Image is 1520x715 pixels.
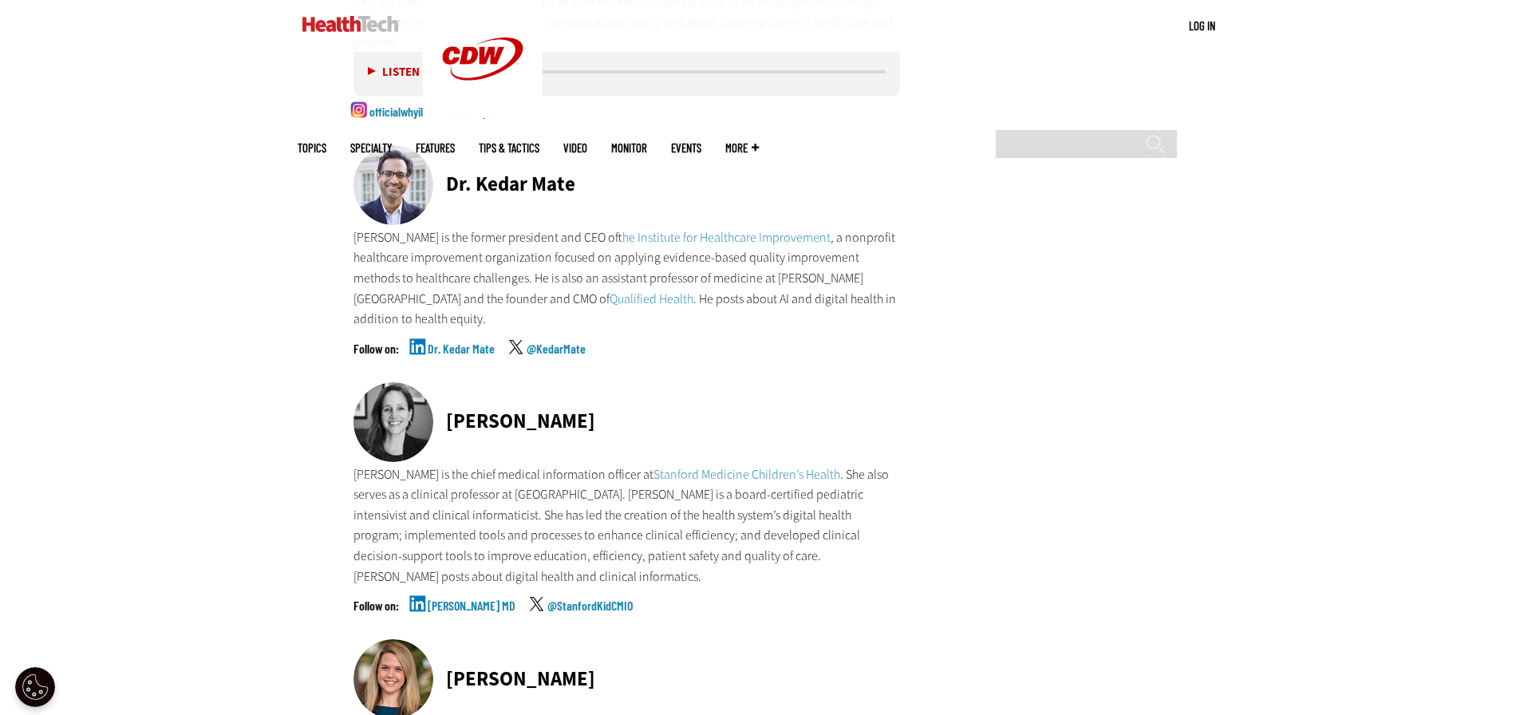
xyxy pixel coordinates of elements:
div: [PERSON_NAME] [446,411,595,431]
a: Qualified Health [610,290,693,307]
a: @StanfordKidCMIO [547,599,633,639]
a: Features [416,142,455,154]
div: Cookie Settings [15,667,55,707]
span: More [725,142,759,154]
img: Home [302,16,399,32]
a: Video [563,142,587,154]
a: CDW [423,105,543,122]
a: the Institute for Healthcare Improvement [622,229,831,246]
div: [PERSON_NAME] [446,669,595,689]
button: Open Preferences [15,667,55,707]
p: [PERSON_NAME] is the former president and CEO of , a nonprofit healthcare improvement organizatio... [353,227,901,330]
a: MonITor [611,142,647,154]
span: Topics [298,142,326,154]
img: Dr. Kedar Mate [353,145,433,225]
p: [PERSON_NAME] is the chief medical information officer at . She also serves as a clinical profess... [353,464,901,587]
a: Dr. Kedar Mate [428,342,495,382]
a: Stanford Medicine Children’s Health [653,466,840,483]
span: Specialty [350,142,392,154]
div: Dr. Kedar Mate [446,174,575,194]
div: User menu [1189,18,1215,34]
a: Events [671,142,701,154]
a: [PERSON_NAME] MD [428,599,515,639]
a: Tips & Tactics [479,142,539,154]
a: Log in [1189,18,1215,33]
img: Dr. Natalie Pageler [353,382,433,462]
a: @KedarMate [527,342,586,382]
